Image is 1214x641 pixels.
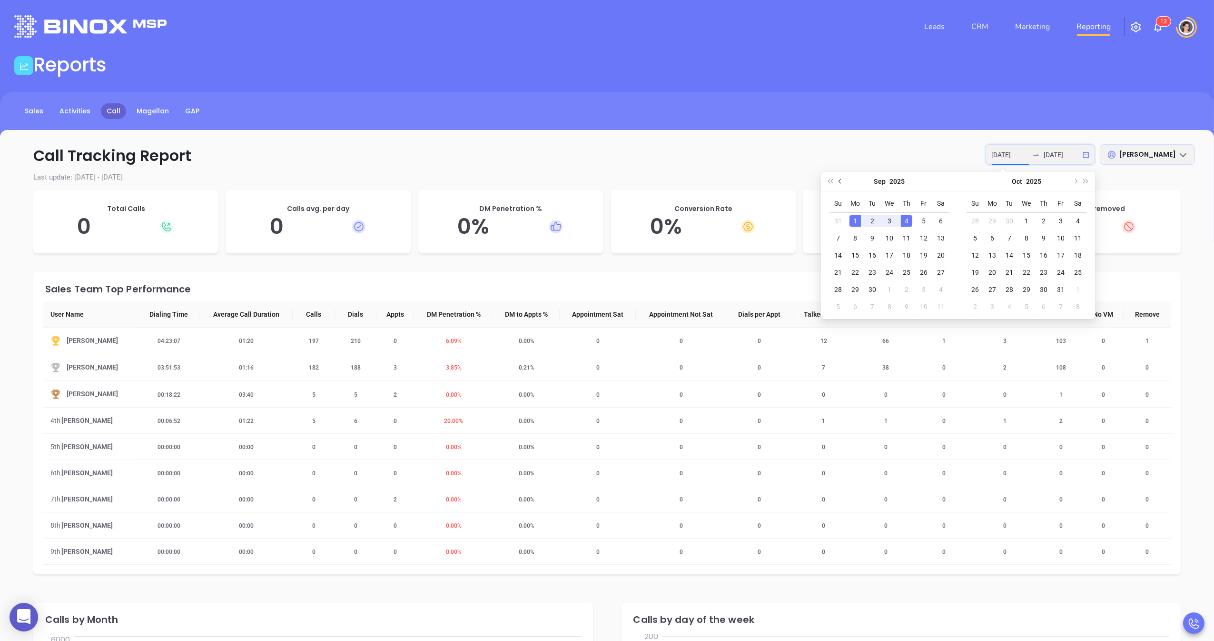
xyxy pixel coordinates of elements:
a: Marketing [1011,17,1054,36]
td: 2025-10-12 [967,247,984,264]
div: 24 [1055,267,1066,278]
span: 5 [348,391,363,398]
td: 2025-10-23 [1035,264,1052,281]
td: 2025-09-27 [932,264,949,281]
th: No VM [1083,301,1124,328]
div: 15 [849,250,861,261]
span: 0 [674,338,689,344]
td: 2025-10-09 [898,298,915,315]
div: 5 [918,215,929,227]
div: 3 [884,215,895,227]
button: Choose a month [874,172,886,191]
td: 2025-10-08 [1018,230,1035,247]
td: 2025-09-28 [967,212,984,230]
td: 2025-09-24 [881,264,898,281]
span: 1 [1160,18,1164,25]
div: 7 [832,232,844,244]
span: 3.85 % [440,364,467,371]
span: 0 [937,391,951,398]
span: 03:40 [233,391,259,398]
td: 2025-10-01 [881,281,898,298]
td: 2025-11-08 [1069,298,1086,315]
div: 2 [867,215,878,227]
span: 5 [306,391,321,398]
td: 2025-09-30 [864,281,881,298]
th: Remove [1124,301,1171,328]
span: 2 [997,364,1012,371]
td: 2025-11-02 [967,298,984,315]
td: 2025-09-20 [932,247,949,264]
th: Dials [335,301,376,328]
div: 9 [1038,232,1049,244]
span: 0 [1140,364,1155,371]
td: 2025-09-16 [864,247,881,264]
td: 2025-09-14 [829,247,847,264]
span: 0 [752,338,767,344]
th: Su [829,195,847,212]
td: 2025-09-29 [984,212,1001,230]
div: 10 [1055,232,1066,244]
span: 01:20 [233,338,259,344]
div: 8 [1021,232,1032,244]
td: 2025-11-07 [1052,298,1069,315]
span: 0 [878,391,893,398]
span: 1 [1054,391,1068,398]
th: Average Call Duration [199,301,293,328]
td: 2025-09-28 [829,281,847,298]
div: 4 [1072,215,1084,227]
span: 04:23:07 [152,338,186,344]
div: 4 [1004,301,1015,312]
td: 2025-10-09 [1035,230,1052,247]
div: 30 [1004,215,1015,227]
span: swap-right [1032,151,1040,159]
div: 13 [987,250,998,261]
td: 2025-09-08 [847,230,864,247]
div: 22 [1021,267,1032,278]
td: 2025-10-05 [967,230,984,247]
span: 0 [591,364,605,371]
div: 18 [1072,250,1084,261]
span: 12 [815,338,833,344]
td: 2025-09-11 [898,230,915,247]
td: 2025-10-14 [1001,247,1018,264]
div: 29 [849,284,861,295]
td: 2025-10-02 [898,281,915,298]
div: 12 [969,250,981,261]
p: Last update: [DATE] - [DATE] [19,172,1195,183]
div: 5 [832,301,844,312]
div: 5 [1021,301,1032,312]
td: 2025-10-10 [1052,230,1069,247]
span: 00:18:22 [152,391,186,398]
a: Reporting [1073,17,1115,36]
td: 2025-09-02 [864,212,881,230]
span: 6.09 % [440,338,467,344]
button: Choose a month [1012,172,1022,191]
p: DM Penetration % [428,204,594,214]
td: 2025-11-03 [984,298,1001,315]
th: Calls [293,301,335,328]
img: logo [14,15,167,38]
span: 3 [1164,18,1167,25]
div: 5 [969,232,981,244]
span: 03:51:53 [152,364,186,371]
td: 2025-09-04 [898,212,915,230]
span: 0 [674,364,689,371]
td: 2025-08-31 [829,212,847,230]
div: 6 [849,301,861,312]
td: 2025-11-04 [1001,298,1018,315]
td: 2025-10-06 [984,230,1001,247]
div: 2 [901,284,912,295]
td: 2025-10-17 [1052,247,1069,264]
div: 1 [1021,215,1032,227]
td: 2025-10-01 [1018,212,1035,230]
th: Sa [932,195,949,212]
span: 3 [388,364,403,371]
span: 197 [303,338,325,344]
td: 2025-10-18 [1069,247,1086,264]
div: 4 [935,284,947,295]
td: 2025-10-10 [915,298,932,315]
div: 1 [1072,284,1084,295]
div: 27 [935,267,947,278]
div: 8 [849,232,861,244]
div: 11 [1072,232,1084,244]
